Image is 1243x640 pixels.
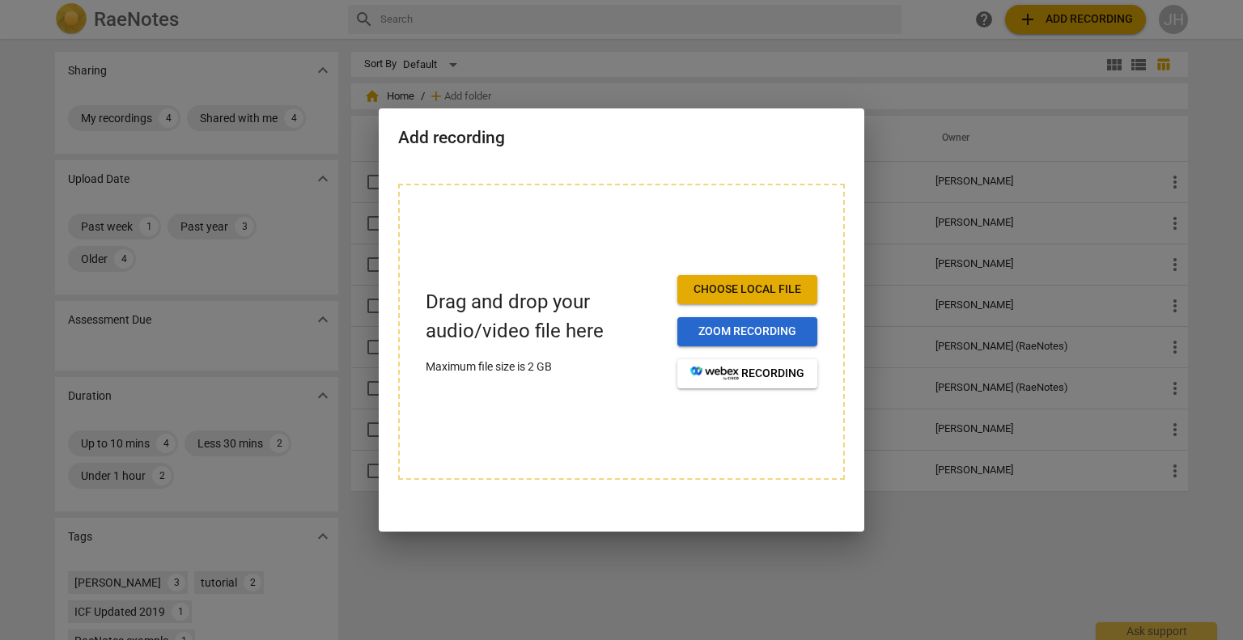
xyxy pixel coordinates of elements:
span: Choose local file [690,282,804,298]
button: Choose local file [677,275,817,304]
span: Zoom recording [690,324,804,340]
p: Drag and drop your audio/video file here [426,288,664,345]
button: recording [677,359,817,388]
button: Zoom recording [677,317,817,346]
span: recording [690,366,804,382]
p: Maximum file size is 2 GB [426,358,664,375]
h2: Add recording [398,128,845,148]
